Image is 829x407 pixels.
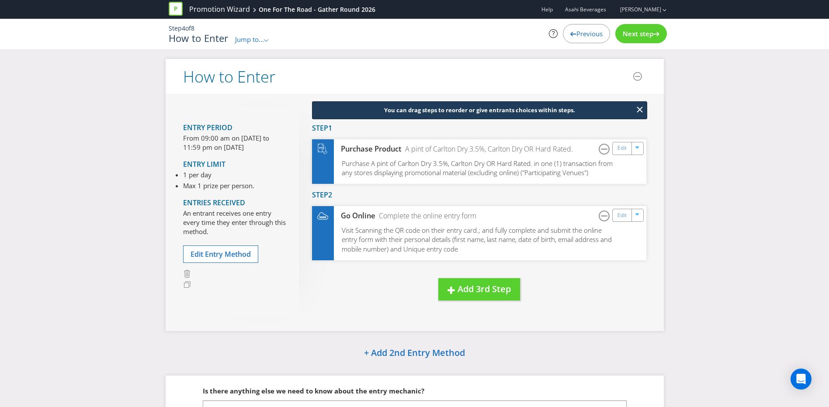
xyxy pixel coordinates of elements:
span: 1 [328,123,332,133]
div: Go Online [334,211,376,221]
button: Add 3rd Step [438,278,520,300]
a: Edit [617,143,627,153]
p: An entrant receives one entry every time they enter through this method. [183,209,286,237]
span: Previous [576,29,603,38]
p: From 09:00 am on [DATE] to 11:59 pm on [DATE] [183,134,286,152]
li: Max 1 prize per person. [183,181,254,190]
span: 8 [191,24,194,32]
span: Step [312,123,328,133]
span: Entry Period [183,123,232,132]
span: Is there anything else we need to know about the entry mechanic? [203,386,424,395]
div: Complete the online entry form [375,211,476,221]
div: One For The Road - Gather Round 2026 [259,5,375,14]
span: Jump to... [235,35,264,44]
span: Visit Scanning the QR code on their entry card.; and fully complete and submit the online entry f... [342,226,612,253]
span: Edit Entry Method [191,249,251,259]
span: Step [169,24,182,32]
button: + Add 2nd Entry Method [342,344,487,363]
h2: How to Enter [183,68,275,86]
h4: Entries Received [183,199,286,207]
a: Help [541,6,553,13]
span: Step [312,190,328,200]
span: + Add 2nd Entry Method [364,347,465,359]
a: [PERSON_NAME] [611,6,661,13]
span: You can drag steps to reorder or give entrants choices within steps. [384,106,575,114]
div: A pint of Carlton Dry 3.5%, Carlton Dry OR Hard Rated. [402,144,573,154]
span: Next step [623,29,653,38]
div: Open Intercom Messenger [791,369,812,390]
span: Entry Limit [183,159,225,169]
span: 2 [328,190,332,200]
div: Purchase Product [334,144,402,154]
button: Edit Entry Method [183,245,258,263]
span: Purchase A pint of Carlton Dry 3.5%, Carlton Dry OR Hard Rated. in one (1) transaction from any s... [342,159,613,177]
span: Add 3rd Step [458,283,511,295]
span: 4 [182,24,185,32]
a: Promotion Wizard [189,4,250,14]
span: Asahi Beverages [565,6,606,13]
li: 1 per day [183,170,254,179]
a: Edit [617,210,627,221]
span: of [185,24,191,32]
h1: How to Enter [169,33,229,43]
